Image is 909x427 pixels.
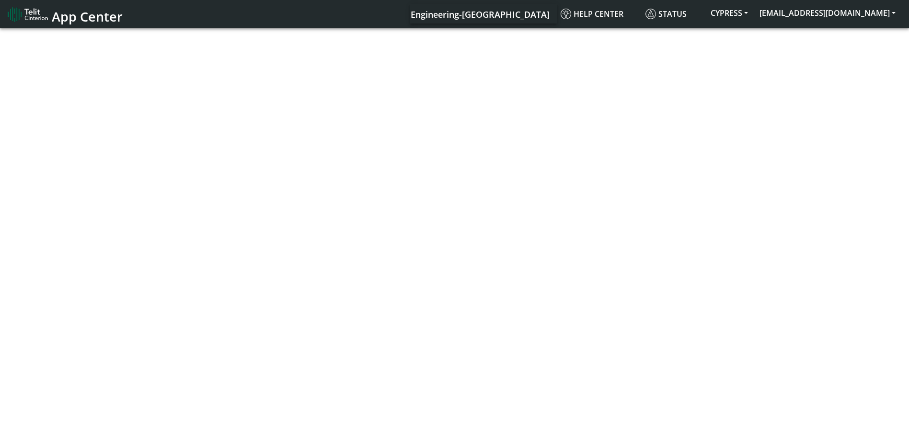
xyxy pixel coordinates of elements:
[8,7,48,22] img: logo-telit-cinterion-gw-new.png
[705,4,754,22] button: CYPRESS
[52,8,123,25] span: App Center
[557,4,642,24] a: Help center
[410,4,549,24] a: Your current platform instance
[411,9,550,20] span: Engineering-[GEOGRAPHIC_DATA]
[642,4,705,24] a: Status
[645,9,687,19] span: Status
[561,9,623,19] span: Help center
[561,9,571,19] img: knowledge.svg
[754,4,901,22] button: [EMAIL_ADDRESS][DOMAIN_NAME]
[645,9,656,19] img: status.svg
[8,4,121,24] a: App Center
